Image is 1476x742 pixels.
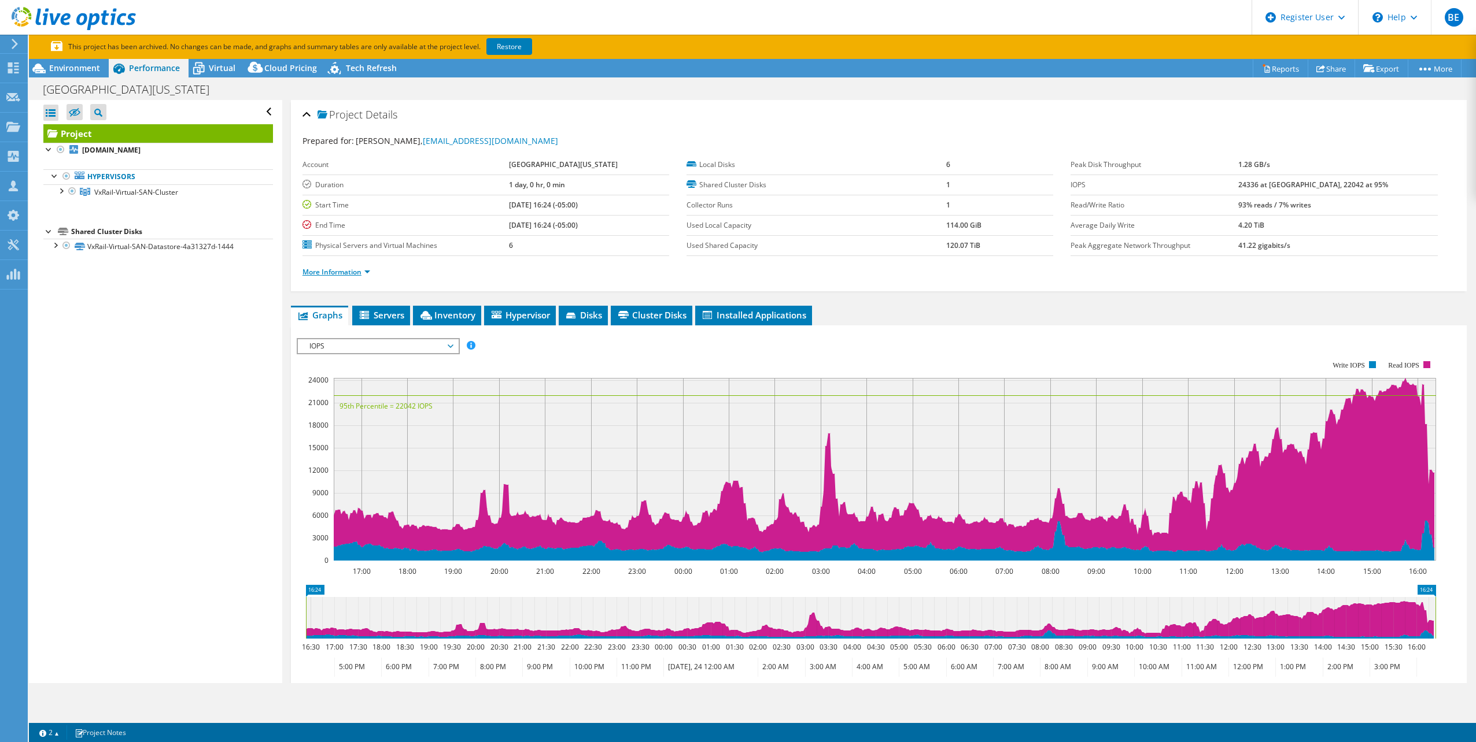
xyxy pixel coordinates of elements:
[1071,179,1238,191] label: IOPS
[356,135,558,146] span: [PERSON_NAME],
[264,62,317,73] span: Cloud Pricing
[1172,642,1190,652] text: 11:00
[43,184,273,199] a: VxRail-Virtual-SAN-Cluster
[302,199,510,211] label: Start Time
[302,159,510,170] label: Account
[1408,566,1426,576] text: 16:00
[702,642,719,652] text: 01:00
[297,309,342,321] span: Graphs
[308,443,329,452] text: 15000
[1054,642,1072,652] text: 08:30
[444,566,462,576] text: 19:00
[372,642,390,652] text: 18:00
[509,220,578,230] b: [DATE] 16:24 (-05:00)
[674,566,692,576] text: 00:00
[43,143,273,158] a: [DOMAIN_NAME]
[1445,8,1463,27] span: BE
[903,566,921,576] text: 05:00
[1195,642,1213,652] text: 11:30
[1071,240,1238,251] label: Peak Aggregate Network Throughput
[1031,642,1049,652] text: 08:00
[1238,240,1290,250] b: 41.22 gigabits/s
[819,642,837,652] text: 03:30
[560,642,578,652] text: 22:00
[687,159,946,170] label: Local Disks
[1313,642,1331,652] text: 14:00
[302,267,370,277] a: More Information
[509,240,513,250] b: 6
[843,642,861,652] text: 04:00
[209,62,235,73] span: Virtual
[302,179,510,191] label: Duration
[1102,642,1120,652] text: 09:30
[937,642,955,652] text: 06:00
[1271,566,1289,576] text: 13:00
[678,642,696,652] text: 00:30
[1360,642,1378,652] text: 15:00
[748,642,766,652] text: 02:00
[302,135,354,146] label: Prepared for:
[946,200,950,210] b: 1
[1008,642,1025,652] text: 07:30
[302,240,510,251] label: Physical Servers and Virtual Machines
[490,309,550,321] span: Hypervisor
[509,159,618,169] b: [GEOGRAPHIC_DATA][US_STATE]
[719,566,737,576] text: 01:00
[324,555,329,565] text: 0
[890,642,907,652] text: 05:00
[995,566,1013,576] text: 07:00
[654,642,672,652] text: 00:00
[513,642,531,652] text: 21:00
[304,339,452,353] span: IOPS
[811,566,829,576] text: 03:00
[1041,566,1059,576] text: 08:00
[349,642,367,652] text: 17:30
[1238,200,1311,210] b: 93% reads / 7% writes
[466,642,484,652] text: 20:00
[1238,180,1388,190] b: 24336 at [GEOGRAPHIC_DATA], 22042 at 95%
[423,135,558,146] a: [EMAIL_ADDRESS][DOMAIN_NAME]
[486,38,532,55] a: Restore
[312,533,329,543] text: 3000
[340,401,433,411] text: 95th Percentile = 22042 IOPS
[346,62,397,73] span: Tech Refresh
[1290,642,1308,652] text: 13:30
[607,642,625,652] text: 23:00
[1219,642,1237,652] text: 12:00
[1071,159,1238,170] label: Peak Disk Throughput
[509,180,565,190] b: 1 day, 0 hr, 0 min
[984,642,1002,652] text: 07:00
[308,398,329,407] text: 21000
[490,642,508,652] text: 20:30
[43,124,273,143] a: Project
[866,642,884,652] text: 04:30
[366,107,397,121] span: Details
[857,566,875,576] text: 04:00
[1071,199,1238,211] label: Read/Write Ratio
[67,725,134,740] a: Project Notes
[302,220,510,231] label: End Time
[396,642,414,652] text: 18:30
[358,309,404,321] span: Servers
[82,145,141,155] b: [DOMAIN_NAME]
[1316,566,1334,576] text: 14:00
[442,642,460,652] text: 19:30
[536,566,553,576] text: 21:00
[796,642,814,652] text: 03:00
[582,566,600,576] text: 22:00
[1355,60,1408,77] a: Export
[960,642,978,652] text: 06:30
[43,239,273,254] a: VxRail-Virtual-SAN-Datastore-4a31327d-1444
[419,309,475,321] span: Inventory
[617,309,687,321] span: Cluster Disks
[1071,220,1238,231] label: Average Daily Write
[1125,642,1143,652] text: 10:00
[1253,60,1308,77] a: Reports
[49,62,100,73] span: Environment
[946,240,980,250] b: 120.07 TiB
[772,642,790,652] text: 02:30
[43,169,273,184] a: Hypervisors
[1363,566,1381,576] text: 15:00
[1384,642,1402,652] text: 15:30
[490,566,508,576] text: 20:00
